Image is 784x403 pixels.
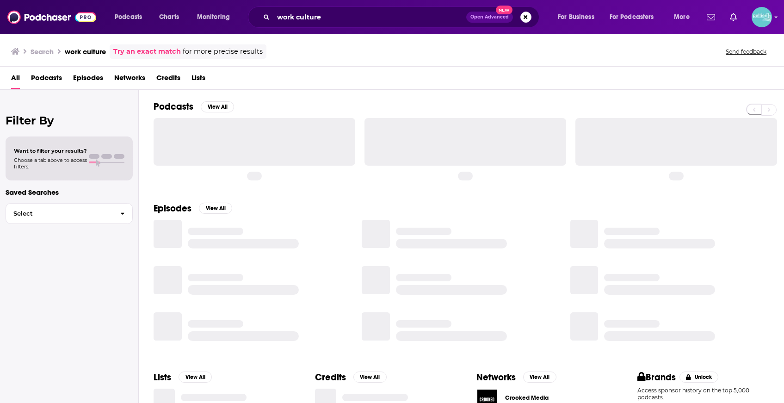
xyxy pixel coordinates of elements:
[191,10,242,25] button: open menu
[31,47,54,56] h3: Search
[115,11,142,24] span: Podcasts
[191,70,205,89] a: Lists
[523,372,556,383] button: View All
[315,372,346,383] h2: Credits
[257,6,548,28] div: Search podcasts, credits, & more...
[667,10,701,25] button: open menu
[466,12,513,23] button: Open AdvancedNew
[197,11,230,24] span: Monitoring
[703,9,719,25] a: Show notifications dropdown
[108,10,154,25] button: open menu
[156,70,180,89] a: Credits
[610,11,654,24] span: For Podcasters
[558,11,594,24] span: For Business
[159,11,179,24] span: Charts
[353,372,387,383] button: View All
[752,7,772,27] span: Logged in as JessicaPellien
[14,148,87,154] span: Want to filter your results?
[496,6,512,14] span: New
[154,101,193,112] h2: Podcasts
[199,203,232,214] button: View All
[73,70,103,89] a: Episodes
[113,46,181,57] a: Try an exact match
[7,8,96,26] img: Podchaser - Follow, Share and Rate Podcasts
[726,9,741,25] a: Show notifications dropdown
[470,15,509,19] span: Open Advanced
[679,372,719,383] button: Unlock
[723,48,769,56] button: Send feedback
[752,7,772,27] button: Show profile menu
[31,70,62,89] a: Podcasts
[183,46,263,57] span: for more precise results
[114,70,145,89] a: Networks
[179,372,212,383] button: View All
[315,372,387,383] a: CreditsView All
[6,114,133,127] h2: Filter By
[604,10,667,25] button: open menu
[674,11,690,24] span: More
[637,387,769,401] p: Access sponsor history on the top 5,000 podcasts.
[154,203,191,214] h2: Episodes
[153,10,185,25] a: Charts
[505,394,549,402] span: Crooked Media
[476,372,556,383] a: NetworksView All
[154,372,171,383] h2: Lists
[65,47,106,56] h3: work culture
[752,7,772,27] img: User Profile
[154,203,232,214] a: EpisodesView All
[637,372,676,383] h2: Brands
[154,372,212,383] a: ListsView All
[11,70,20,89] a: All
[6,203,133,224] button: Select
[6,188,133,197] p: Saved Searches
[476,372,516,383] h2: Networks
[14,157,87,170] span: Choose a tab above to access filters.
[273,10,466,25] input: Search podcasts, credits, & more...
[551,10,606,25] button: open menu
[154,101,234,112] a: PodcastsView All
[6,211,113,217] span: Select
[201,101,234,112] button: View All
